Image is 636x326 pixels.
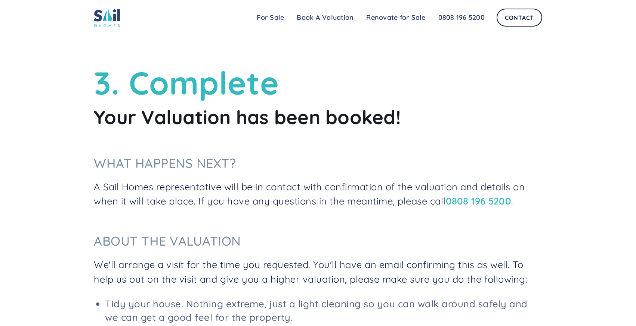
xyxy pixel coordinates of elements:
h3: About the Valuation [94,233,542,249]
li: Tidy your house. Nothing extreme, just a light cleaning so you can walk around safely and we can ... [105,297,542,324]
a: 0808 196 5200 [446,195,511,207]
a: 0808 196 5200 [432,10,491,25]
h2: Your Valuation has been booked! [94,105,542,129]
p: A Sail Homes representative will be in contact with confirmation of the valuation and details on ... [94,179,542,208]
p: We'll arrange a visit for the time you requested. You'll have an email confirming this as well. T... [94,257,542,286]
a: For Sale [250,10,290,25]
a: Renovate for Sale [360,10,432,25]
a: Book A Valuation [290,10,360,25]
img: sail home logo colored [94,7,120,27]
h1: 3. Complete [94,64,542,102]
h3: What happens next? [94,156,542,172]
a: Contact [497,9,542,27]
